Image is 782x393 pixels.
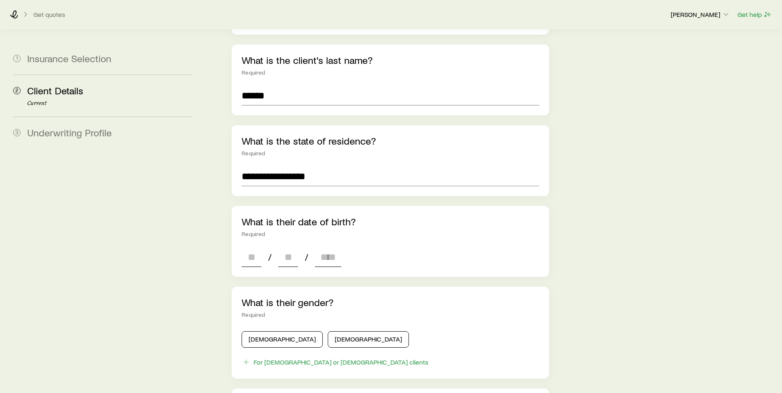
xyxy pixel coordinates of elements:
span: Client Details [27,84,83,96]
button: Get quotes [33,11,66,19]
span: / [265,251,275,263]
span: 1 [13,55,21,62]
div: Required [242,150,539,157]
div: For [DEMOGRAPHIC_DATA] or [DEMOGRAPHIC_DATA] clients [254,358,428,366]
span: / [301,251,312,263]
span: 2 [13,87,21,94]
p: What is the client's last name? [242,54,539,66]
div: Required [242,231,539,237]
span: Insurance Selection [27,52,111,64]
div: Required [242,311,539,318]
span: 3 [13,129,21,136]
button: Get help [737,10,772,19]
p: What is their gender? [242,297,539,308]
button: For [DEMOGRAPHIC_DATA] or [DEMOGRAPHIC_DATA] clients [242,358,429,367]
p: Current [27,100,192,107]
p: What is the state of residence? [242,135,539,147]
button: [DEMOGRAPHIC_DATA] [328,331,409,348]
div: Required [242,69,539,76]
p: What is their date of birth? [242,216,539,227]
span: Underwriting Profile [27,126,112,138]
p: [PERSON_NAME] [671,10,730,19]
button: [DEMOGRAPHIC_DATA] [242,331,323,348]
button: [PERSON_NAME] [670,10,730,20]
